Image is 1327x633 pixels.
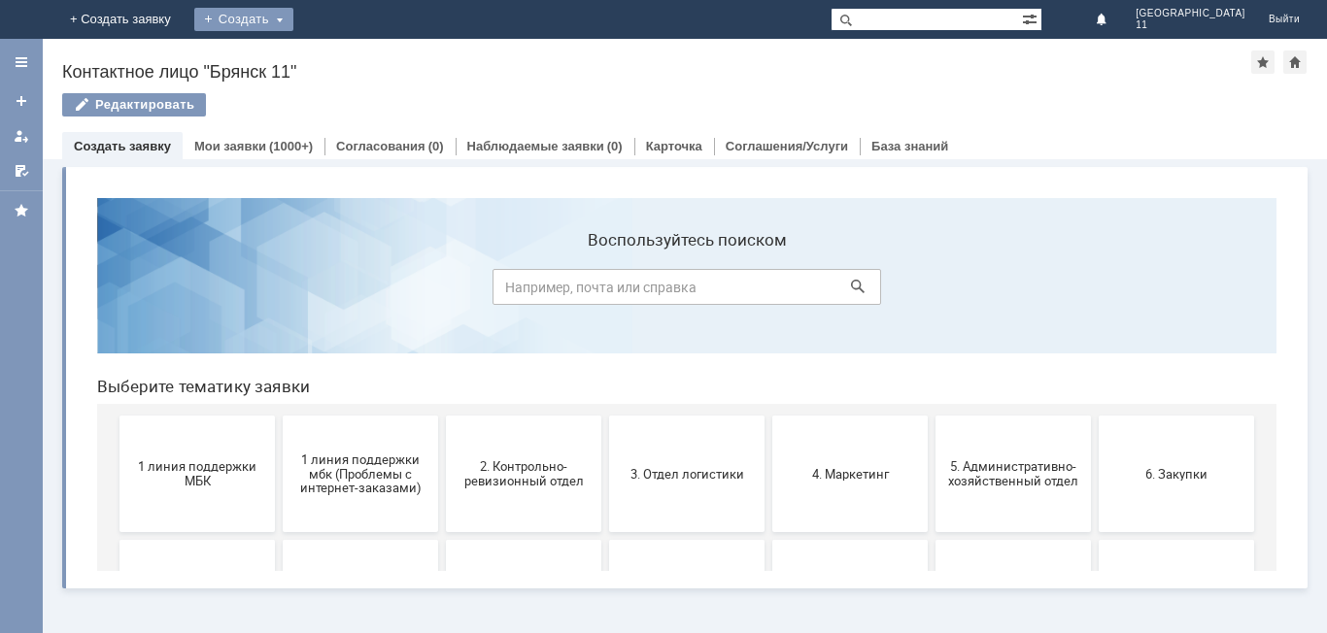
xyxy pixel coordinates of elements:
span: 11 [1136,19,1245,31]
a: Карточка [646,139,702,153]
span: 1 линия поддержки МБК [44,277,187,306]
button: 1 линия поддержки МБК [38,233,193,350]
span: 2. Контрольно-ревизионный отдел [370,277,514,306]
span: Расширенный поиск [1022,9,1041,27]
button: 4. Маркетинг [691,233,846,350]
button: Отдел-ИТ (Офис) [1017,357,1173,474]
header: Выберите тематику заявки [16,194,1195,214]
button: Отдел ИТ (1С) [691,357,846,474]
button: Отдел-ИТ (Битрикс24 и CRM) [854,357,1009,474]
button: Бухгалтерия (для мбк) [527,357,683,474]
a: Создать заявку [6,85,37,117]
a: Мои согласования [6,155,37,186]
div: (1000+) [269,139,313,153]
button: 8. Отдел качества [201,357,357,474]
button: 7. Служба безопасности [38,357,193,474]
a: Согласования [336,139,425,153]
button: 5. Административно-хозяйственный отдел [854,233,1009,350]
a: Соглашения/Услуги [726,139,848,153]
span: 3. Отдел логистики [533,283,677,298]
label: Воспользуйтесь поиском [411,48,800,67]
div: (0) [607,139,623,153]
button: 1 линия поддержки мбк (Проблемы с интернет-заказами) [201,233,357,350]
div: Создать [194,8,293,31]
span: [GEOGRAPHIC_DATA] [1136,8,1245,19]
div: (0) [428,139,444,153]
button: 9. Отдел-ИТ (Для МБК и Пекарни) [364,357,520,474]
div: Сделать домашней страницей [1283,50,1307,74]
button: 2. Контрольно-ревизионный отдел [364,233,520,350]
span: 6. Закупки [1023,283,1167,298]
button: 3. Отдел логистики [527,233,683,350]
button: 6. Закупки [1017,233,1173,350]
a: Создать заявку [74,139,171,153]
div: Контактное лицо "Брянск 11" [62,62,1251,82]
input: Например, почта или справка [411,86,800,122]
span: 4. Маркетинг [697,283,840,298]
a: База знаний [871,139,948,153]
div: Добавить в избранное [1251,50,1275,74]
span: 1 линия поддержки мбк (Проблемы с интернет-заказами) [207,269,351,313]
span: 5. Административно-хозяйственный отдел [860,277,1004,306]
a: Мои заявки [194,139,266,153]
a: Наблюдаемые заявки [467,139,604,153]
a: Мои заявки [6,120,37,151]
